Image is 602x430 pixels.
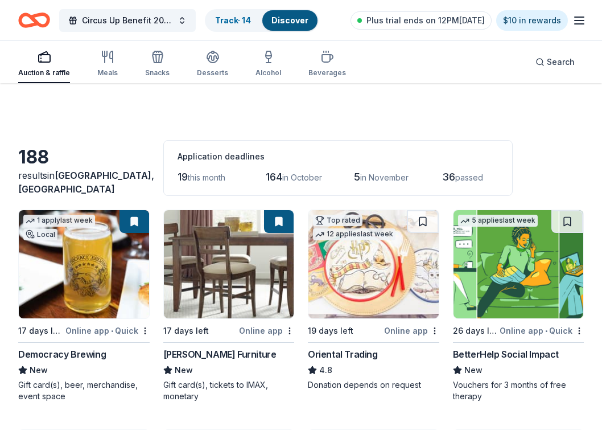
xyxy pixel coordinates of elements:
[526,51,584,73] button: Search
[239,323,294,338] div: Online app
[453,347,559,361] div: BetterHelp Social Impact
[97,46,118,83] button: Meals
[547,55,575,69] span: Search
[30,363,48,377] span: New
[319,363,332,377] span: 4.8
[351,11,492,30] a: Plus trial ends on 12PM[DATE]
[197,46,228,83] button: Desserts
[18,324,63,338] div: 17 days left
[19,210,149,318] img: Image for Democracy Brewing
[458,215,538,227] div: 5 applies last week
[18,146,150,169] div: 188
[455,173,483,182] span: passed
[178,171,188,183] span: 19
[308,324,353,338] div: 19 days left
[18,169,150,196] div: results
[163,324,209,338] div: 17 days left
[255,46,281,83] button: Alcohol
[23,215,95,227] div: 1 apply last week
[18,46,70,83] button: Auction & raffle
[308,210,439,318] img: Image for Oriental Trading
[308,68,346,77] div: Beverages
[255,68,281,77] div: Alcohol
[282,173,322,182] span: in October
[18,210,150,402] a: Image for Democracy Brewing1 applylast weekLocal17 days leftOnline app•QuickDemocracy BrewingNewG...
[308,210,439,391] a: Image for Oriental TradingTop rated12 applieslast week19 days leftOnline appOriental Trading4.8Do...
[163,379,295,402] div: Gift card(s), tickets to IMAX, monetary
[18,68,70,77] div: Auction & raffle
[271,15,308,25] a: Discover
[205,9,319,32] button: Track· 14Discover
[384,323,439,338] div: Online app
[82,14,173,27] span: Circus Up Benefit 2025
[188,173,225,182] span: this month
[18,7,50,34] a: Home
[111,326,113,335] span: •
[164,210,294,318] img: Image for Jordan's Furniture
[360,173,409,182] span: in November
[65,323,150,338] div: Online app Quick
[266,171,282,183] span: 164
[308,46,346,83] button: Beverages
[500,323,584,338] div: Online app Quick
[453,324,498,338] div: 26 days left
[308,347,378,361] div: Oriental Trading
[23,229,57,240] div: Local
[145,46,170,83] button: Snacks
[496,10,568,31] a: $10 in rewards
[464,363,483,377] span: New
[453,379,584,402] div: Vouchers for 3 months of free therapy
[308,379,439,391] div: Donation depends on request
[18,170,154,195] span: in
[313,215,362,226] div: Top rated
[18,170,154,195] span: [GEOGRAPHIC_DATA], [GEOGRAPHIC_DATA]
[453,210,584,402] a: Image for BetterHelp Social Impact5 applieslast week26 days leftOnline app•QuickBetterHelp Social...
[18,347,106,361] div: Democracy Brewing
[354,171,360,183] span: 5
[366,14,485,27] span: Plus trial ends on 12PM[DATE]
[313,228,395,240] div: 12 applies last week
[197,68,228,77] div: Desserts
[145,68,170,77] div: Snacks
[175,363,193,377] span: New
[18,379,150,402] div: Gift card(s), beer, merchandise, event space
[178,150,498,163] div: Application deadlines
[59,9,196,32] button: Circus Up Benefit 2025
[442,171,455,183] span: 36
[97,68,118,77] div: Meals
[215,15,251,25] a: Track· 14
[163,210,295,402] a: Image for Jordan's Furniture17 days leftOnline app[PERSON_NAME] FurnitureNewGift card(s), tickets...
[545,326,547,335] span: •
[453,210,584,318] img: Image for BetterHelp Social Impact
[163,347,277,361] div: [PERSON_NAME] Furniture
